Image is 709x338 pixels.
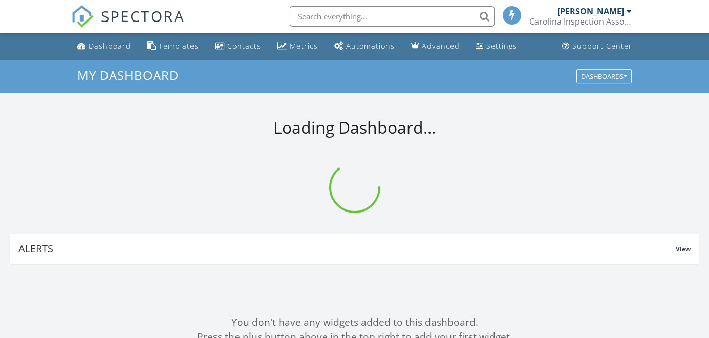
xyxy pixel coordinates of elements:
a: Templates [143,37,203,56]
a: Support Center [558,37,636,56]
a: Advanced [407,37,464,56]
a: Metrics [273,37,322,56]
span: My Dashboard [77,67,179,83]
div: You don't have any widgets added to this dashboard. [10,315,699,330]
a: SPECTORA [71,14,185,35]
div: [PERSON_NAME] [557,6,624,16]
div: Metrics [290,41,318,51]
img: The Best Home Inspection Software - Spectora [71,5,94,28]
div: Advanced [422,41,460,51]
div: Settings [486,41,517,51]
span: SPECTORA [101,5,185,27]
div: Dashboard [89,41,131,51]
div: Alerts [18,242,676,256]
div: Carolina Inspection Associates [529,16,632,27]
div: Templates [159,41,199,51]
span: View [676,245,691,253]
a: Dashboard [73,37,135,56]
input: Search everything... [290,6,495,27]
a: Contacts [211,37,265,56]
button: Dashboards [576,69,632,83]
div: Contacts [227,41,261,51]
a: Settings [472,37,521,56]
div: Automations [346,41,395,51]
div: Dashboards [581,73,627,80]
a: Automations (Basic) [330,37,399,56]
div: Support Center [572,41,632,51]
